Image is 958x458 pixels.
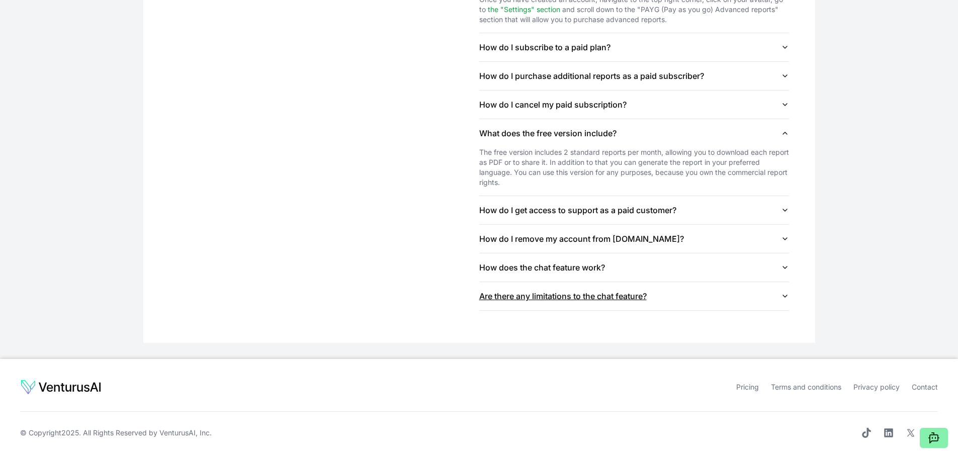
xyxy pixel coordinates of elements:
button: How do I subscribe to a paid plan? [479,33,789,61]
a: Privacy policy [853,383,900,391]
button: How do I cancel my paid subscription? [479,90,789,119]
button: What does the free version include? [479,119,789,147]
div: The free version includes 2 standard reports per month, allowing you to download each report as P... [479,147,789,188]
button: How do I remove my account from [DOMAIN_NAME]? [479,225,789,253]
a: the "Settings" section [488,5,560,14]
a: VenturusAI, Inc [159,428,210,437]
a: Pricing [736,383,759,391]
a: Contact [912,383,938,391]
img: logo [20,379,102,395]
span: © Copyright 2025 . All Rights Reserved by . [20,428,212,438]
button: How do I purchase additional reports as a paid subscriber? [479,62,789,90]
div: What does the free version include? [479,147,789,196]
button: How does the chat feature work? [479,253,789,282]
a: Terms and conditions [771,383,841,391]
button: How do I get access to support as a paid customer? [479,196,789,224]
button: Are there any limitations to the chat feature? [479,282,789,310]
